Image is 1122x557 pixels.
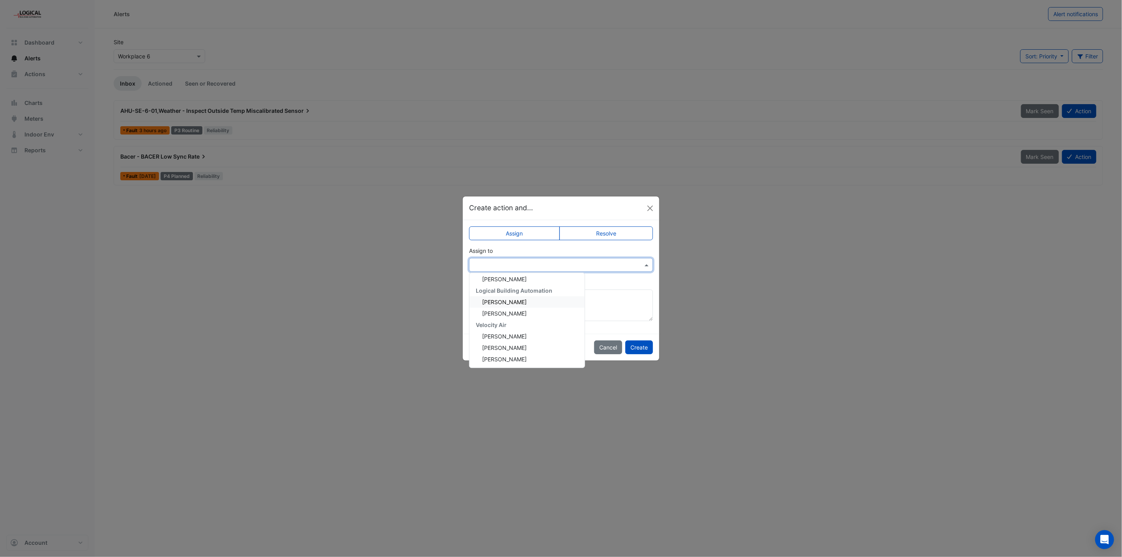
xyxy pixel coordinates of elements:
[594,340,622,354] button: Cancel
[482,344,527,351] span: [PERSON_NAME]
[482,299,527,305] span: [PERSON_NAME]
[482,356,527,363] span: [PERSON_NAME]
[625,340,653,354] button: Create
[482,276,527,282] span: [PERSON_NAME]
[559,226,653,240] label: Resolve
[1095,530,1114,549] div: Open Intercom Messenger
[476,287,552,294] span: Logical Building Automation
[482,310,527,317] span: [PERSON_NAME]
[476,321,507,328] span: Velocity Air
[482,333,527,340] span: [PERSON_NAME]
[469,226,560,240] label: Assign
[469,203,533,213] h5: Create action and...
[469,247,493,255] label: Assign to
[469,273,585,368] div: Options List
[644,202,656,214] button: Close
